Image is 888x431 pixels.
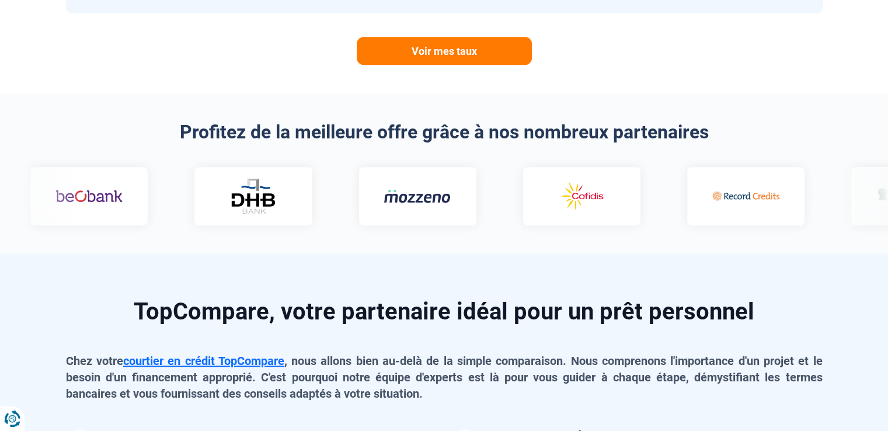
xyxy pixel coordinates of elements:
[66,300,823,324] h2: TopCompare, votre partenaire idéal pour un prêt personnel
[357,37,532,65] a: Voir mes taux
[541,179,608,213] img: Cofidis
[66,121,823,143] h2: Profitez de la meilleure offre grâce à nos nombreux partenaires
[48,179,116,213] img: Beobank
[66,353,823,402] p: Chez votre , nous allons bien au-delà de la simple comparaison. Nous comprenons l'importance d'un...
[377,189,444,203] img: Mozzeno
[705,179,772,213] img: Record credits
[223,178,270,214] img: DHB Bank
[123,354,284,368] a: courtier en crédit TopCompare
